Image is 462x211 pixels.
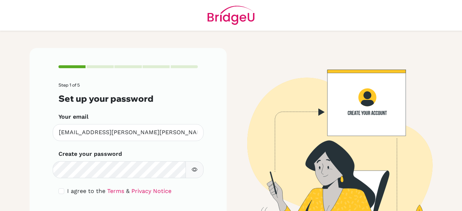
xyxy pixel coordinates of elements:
span: & [126,188,130,194]
a: Terms [107,188,124,194]
label: Your email [58,113,88,121]
span: I agree to the [67,188,105,194]
span: Step 1 of 5 [58,82,80,88]
a: Privacy Notice [131,188,171,194]
input: Insert your email* [53,124,204,141]
label: Create your password [58,150,122,158]
h3: Set up your password [58,93,198,104]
